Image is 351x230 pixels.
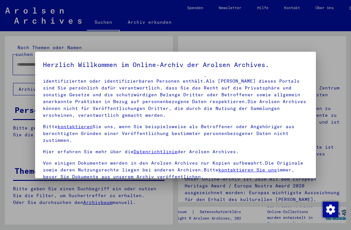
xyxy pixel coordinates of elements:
p: Bitte Sie uns, wenn Sie beispielsweise als Betroffener oder Angehöriger aus berechtigten Gründen ... [43,123,308,144]
h5: Herzlich Willkommen im Online-Archiv der Arolsen Archives. [43,60,308,70]
p: Hier erfahren Sie mehr über die der Arolsen Archives. [43,148,308,155]
img: Zustimmung ändern [323,202,338,217]
p: Bitte beachten Sie, dass dieses Portal über NS - Verfolgte sensible Daten zu identifizierten oder... [43,71,308,119]
div: Zustimmung ändern [322,201,338,217]
a: kontaktieren [58,124,93,129]
a: Datenrichtlinie [134,149,177,155]
p: Von einigen Dokumenten werden in den Arolsen Archives nur Kopien aufbewahrt.Die Originale sowie d... [43,160,308,180]
a: kontaktieren Sie uns [218,167,277,173]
